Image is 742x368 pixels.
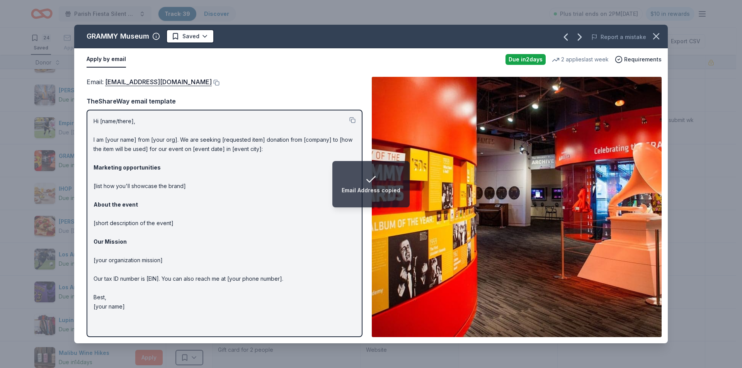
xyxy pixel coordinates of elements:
button: Requirements [615,55,662,64]
a: [EMAIL_ADDRESS][DOMAIN_NAME] [105,77,212,87]
span: Email : [87,78,212,86]
button: Apply by email [87,51,126,68]
button: Report a mistake [591,32,646,42]
div: TheShareWay email template [87,96,362,106]
div: GRAMMY Museum [87,30,149,42]
span: Requirements [624,55,662,64]
button: Saved [166,29,214,43]
strong: Marketing opportunities [94,164,161,171]
div: Due in 2 days [505,54,546,65]
img: Image for GRAMMY Museum [372,77,662,337]
div: Email Address copied [342,186,400,195]
div: 2 applies last week [552,55,609,64]
span: Saved [182,32,199,41]
strong: About the event [94,201,138,208]
strong: Our Mission [94,238,127,245]
p: Hi [name/there], I am [your name] from [your org]. We are seeking [requested item] donation from ... [94,117,356,311]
